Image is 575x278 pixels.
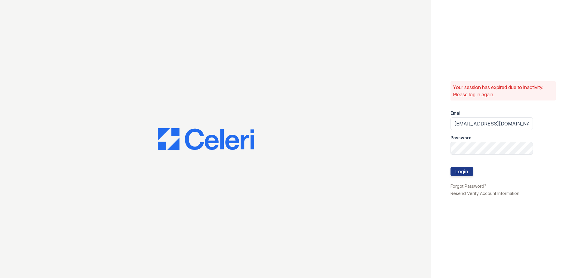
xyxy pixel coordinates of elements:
[450,135,472,141] label: Password
[450,167,473,176] button: Login
[450,184,486,189] a: Forgot Password?
[453,84,553,98] p: Your session has expired due to inactivity. Please log in again.
[158,128,254,150] img: CE_Logo_Blue-a8612792a0a2168367f1c8372b55b34899dd931a85d93a1a3d3e32e68fde9ad4.png
[450,191,519,196] a: Resend Verify Account Information
[450,110,462,116] label: Email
